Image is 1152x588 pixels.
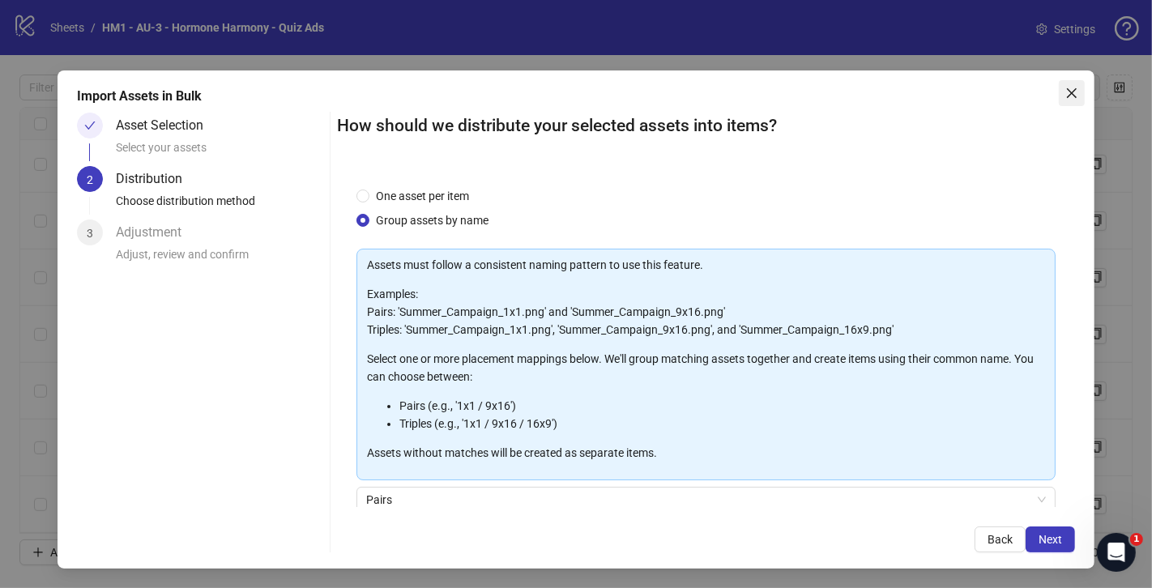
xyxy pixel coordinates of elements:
span: close [1065,87,1078,100]
p: Select one or more placement mappings below. We'll group matching assets together and create item... [367,350,1045,386]
button: Back [975,526,1026,552]
span: Next [1039,533,1062,546]
span: One asset per item [369,187,476,205]
span: 1 [1130,533,1143,546]
h2: How should we distribute your selected assets into items? [337,113,1075,139]
iframe: Intercom live chat [1097,533,1136,572]
div: Choose distribution method [116,192,323,219]
button: Next [1026,526,1075,552]
li: Pairs (e.g., '1x1 / 9x16') [399,397,1045,415]
span: Back [988,533,1013,546]
li: Triples (e.g., '1x1 / 9x16 / 16x9') [399,415,1045,432]
div: Select your assets [116,138,323,166]
span: check [84,120,96,131]
span: 3 [87,227,93,240]
span: Pairs [366,488,1046,512]
span: Group assets by name [369,211,495,229]
span: 2 [87,173,93,186]
div: Adjust, review and confirm [116,245,323,273]
p: Assets must follow a consistent naming pattern to use this feature. [367,256,1045,274]
div: Adjustment [116,219,194,245]
button: Close [1059,80,1085,106]
div: Import Assets in Bulk [77,87,1075,106]
div: Distribution [116,166,195,192]
div: Asset Selection [116,113,216,138]
p: Examples: Pairs: 'Summer_Campaign_1x1.png' and 'Summer_Campaign_9x16.png' Triples: 'Summer_Campai... [367,285,1045,339]
p: Assets without matches will be created as separate items. [367,444,1045,462]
